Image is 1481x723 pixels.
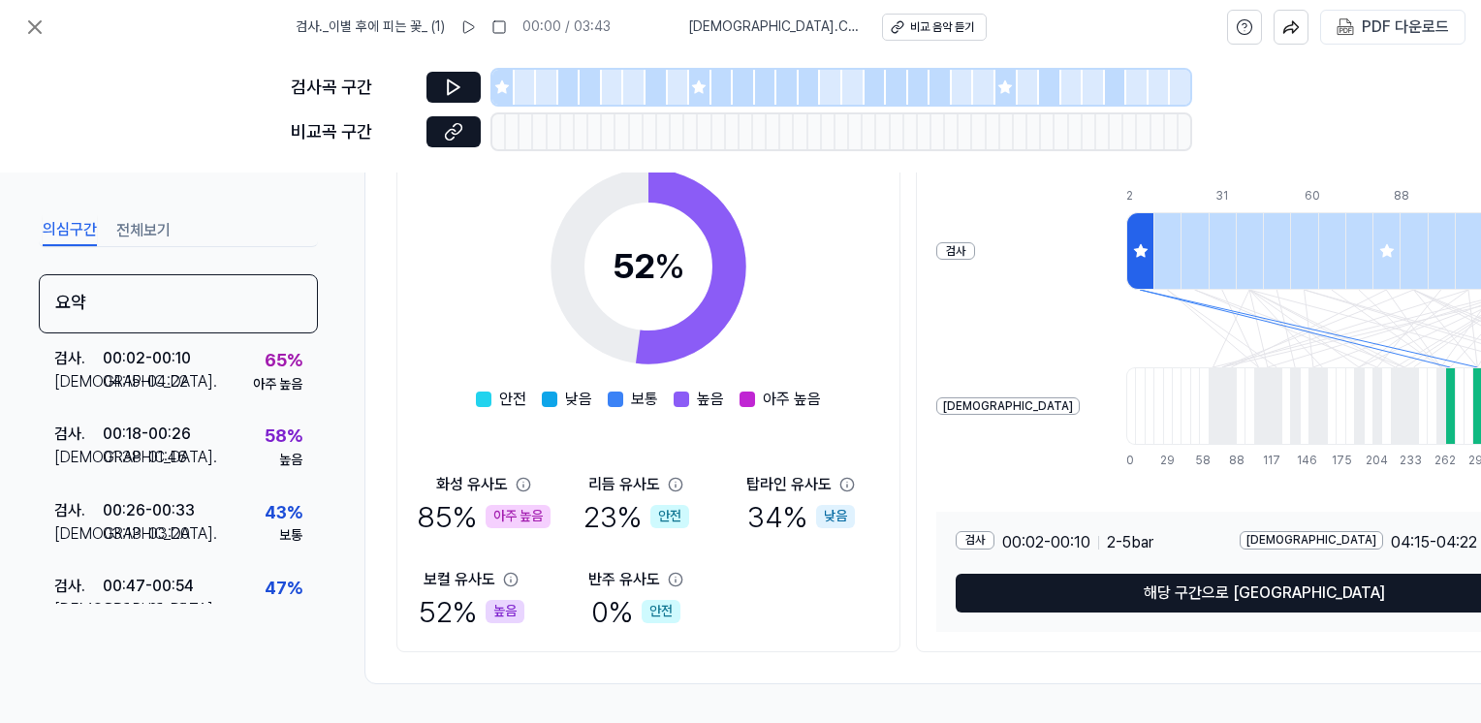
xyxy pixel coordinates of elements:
[265,575,302,603] div: 47 %
[54,347,103,370] div: 검사 .
[291,118,415,146] div: 비교곡 구간
[565,388,592,411] span: 낮음
[1332,453,1340,469] div: 175
[291,74,415,102] div: 검사곡 구간
[419,591,524,632] div: 52 %
[688,17,859,37] span: [DEMOGRAPHIC_DATA] . Closer
[103,522,190,546] div: 03:13 - 03:20
[631,388,658,411] span: 보통
[747,496,855,537] div: 34 %
[1282,18,1300,36] img: share
[116,215,171,246] button: 전체보기
[39,274,318,333] div: 요약
[1333,11,1453,44] button: PDF 다운로드
[642,600,680,623] div: 안전
[522,17,611,37] div: 00:00 / 03:43
[417,496,551,537] div: 85 %
[54,499,103,522] div: 검사 .
[583,496,689,537] div: 23 %
[882,14,987,41] button: 비교 음악 듣기
[1236,17,1253,37] svg: help
[1391,531,1477,554] span: 04:15 - 04:22
[650,505,689,528] div: 안전
[296,17,445,37] span: 검사 . _이별 후에 피는 꽃_ (1)
[1394,188,1421,204] div: 88
[265,499,302,527] div: 43 %
[54,446,103,469] div: [DEMOGRAPHIC_DATA] .
[1337,18,1354,36] img: PDF Download
[103,575,194,598] div: 00:47 - 00:54
[1107,531,1153,554] span: 2 - 5 bar
[1263,453,1272,469] div: 117
[1160,453,1169,469] div: 29
[103,499,195,522] div: 00:26 - 00:33
[103,347,191,370] div: 00:02 - 00:10
[1305,188,1332,204] div: 60
[1434,453,1443,469] div: 262
[279,451,302,470] div: 높음
[424,568,495,591] div: 보컬 유사도
[956,531,994,550] div: 검사
[588,568,660,591] div: 반주 유사도
[1400,453,1408,469] div: 233
[613,240,685,293] div: 52
[43,215,97,246] button: 의심구간
[1126,188,1153,204] div: 2
[54,598,103,621] div: [DEMOGRAPHIC_DATA] .
[486,600,524,623] div: 높음
[279,603,302,622] div: 보통
[746,473,832,496] div: 탑라인 유사도
[486,505,551,528] div: 아주 높음
[103,370,188,393] div: 04:15 - 04:22
[1002,531,1090,554] span: 00:02 - 00:10
[265,347,302,375] div: 65 %
[253,375,302,394] div: 아주 높음
[697,388,724,411] span: 높음
[936,242,975,261] div: 검사
[1240,531,1383,550] div: [DEMOGRAPHIC_DATA]
[910,19,974,36] div: 비교 음악 듣기
[816,505,855,528] div: 낮음
[591,591,680,632] div: 0 %
[936,397,1080,416] div: [DEMOGRAPHIC_DATA]
[1366,453,1374,469] div: 204
[265,423,302,451] div: 58 %
[1362,15,1449,40] div: PDF 다운로드
[54,370,103,393] div: [DEMOGRAPHIC_DATA] .
[499,388,526,411] span: 안전
[588,473,660,496] div: 리듬 유사도
[1229,453,1238,469] div: 88
[54,522,103,546] div: [DEMOGRAPHIC_DATA] .
[1126,453,1135,469] div: 0
[103,446,187,469] div: 01:38 - 01:46
[1215,188,1243,204] div: 31
[1297,453,1306,469] div: 146
[436,473,508,496] div: 화성 유사도
[654,245,685,287] span: %
[103,423,191,446] div: 00:18 - 00:26
[279,526,302,546] div: 보통
[54,575,103,598] div: 검사 .
[103,598,187,621] div: 01:38 - 01:46
[1468,453,1477,469] div: 291
[763,388,821,411] span: 아주 높음
[1195,453,1204,469] div: 58
[1227,10,1262,45] button: help
[54,423,103,446] div: 검사 .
